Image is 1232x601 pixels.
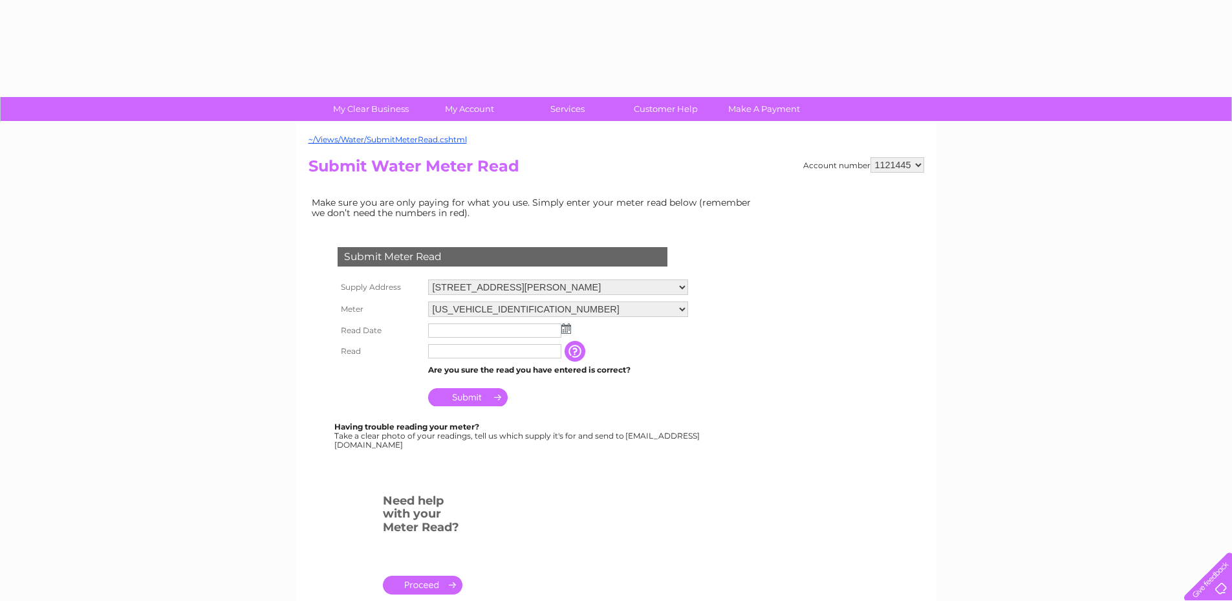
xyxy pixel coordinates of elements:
a: Customer Help [612,97,719,121]
h2: Submit Water Meter Read [308,157,924,182]
div: Take a clear photo of your readings, tell us which supply it's for and send to [EMAIL_ADDRESS][DO... [334,422,702,449]
td: Are you sure the read you have entered is correct? [425,362,691,378]
a: Make A Payment [711,97,817,121]
a: My Clear Business [318,97,424,121]
div: Account number [803,157,924,173]
input: Submit [428,388,508,406]
a: ~/Views/Water/SubmitMeterRead.cshtml [308,135,467,144]
th: Supply Address [334,276,425,298]
a: My Account [416,97,523,121]
img: ... [561,323,571,334]
input: Information [565,341,588,362]
th: Read Date [334,320,425,341]
div: Submit Meter Read [338,247,667,267]
td: Make sure you are only paying for what you use. Simply enter your meter read below (remember we d... [308,194,761,221]
th: Meter [334,298,425,320]
a: . [383,576,462,595]
th: Read [334,341,425,362]
h3: Need help with your Meter Read? [383,492,462,541]
b: Having trouble reading your meter? [334,422,479,432]
a: Services [514,97,621,121]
